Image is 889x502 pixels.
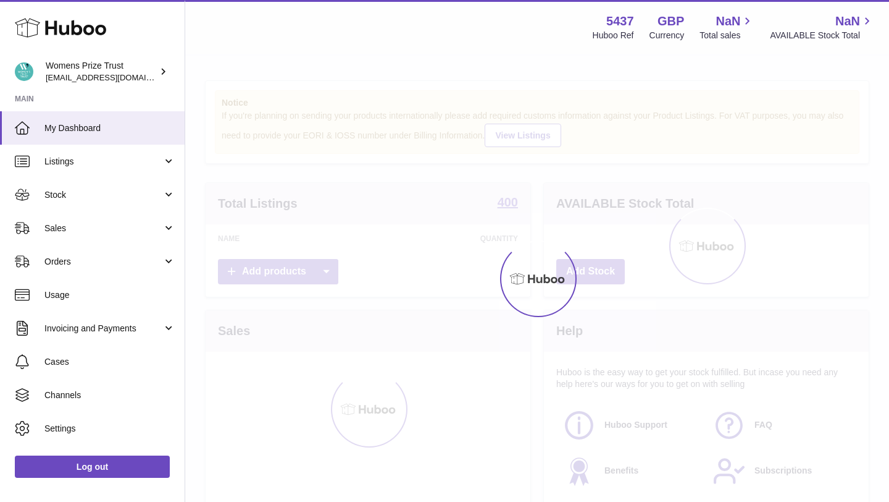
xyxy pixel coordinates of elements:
[15,456,170,478] a: Log out
[44,423,175,435] span: Settings
[649,30,685,41] div: Currency
[699,30,754,41] span: Total sales
[716,13,740,30] span: NaN
[835,13,860,30] span: NaN
[15,62,33,81] img: info@womensprizeforfiction.co.uk
[699,13,754,41] a: NaN Total sales
[44,356,175,368] span: Cases
[44,323,162,334] span: Invoicing and Payments
[44,189,162,201] span: Stock
[657,13,684,30] strong: GBP
[44,223,162,234] span: Sales
[770,13,874,41] a: NaN AVAILABLE Stock Total
[46,60,157,83] div: Womens Prize Trust
[593,30,634,41] div: Huboo Ref
[46,72,182,82] span: [EMAIL_ADDRESS][DOMAIN_NAME]
[44,122,175,134] span: My Dashboard
[606,13,634,30] strong: 5437
[44,256,162,268] span: Orders
[770,30,874,41] span: AVAILABLE Stock Total
[44,289,175,301] span: Usage
[44,389,175,401] span: Channels
[44,156,162,168] span: Listings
